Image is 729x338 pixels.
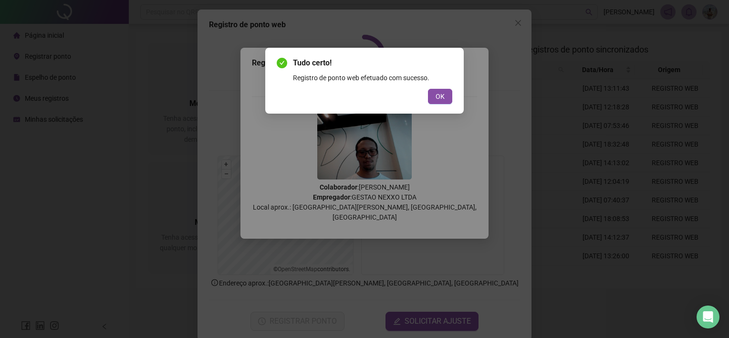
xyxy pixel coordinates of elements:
[277,58,287,68] span: check-circle
[436,91,445,102] span: OK
[293,57,452,69] span: Tudo certo!
[697,306,719,328] div: Open Intercom Messenger
[293,73,452,83] div: Registro de ponto web efetuado com sucesso.
[428,89,452,104] button: OK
